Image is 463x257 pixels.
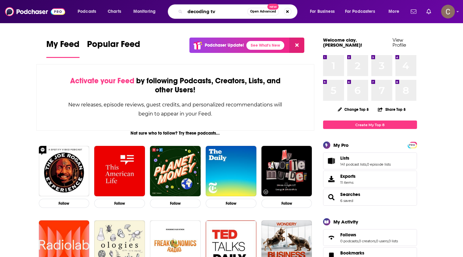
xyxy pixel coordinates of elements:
img: My Favorite Murder with Karen Kilgariff and Georgia Hardstark [261,146,312,197]
span: My Feed [46,39,80,53]
div: Search podcasts, credits, & more... [174,4,303,19]
span: PRO [409,143,416,147]
a: Lists [325,157,338,165]
img: The Joe Rogan Experience [39,146,90,197]
button: Follow [150,199,201,208]
span: Exports [325,175,338,183]
img: Podchaser - Follow, Share and Rate Podcasts [5,6,65,18]
span: Podcasts [78,7,96,16]
button: Share Top 8 [378,103,406,116]
img: This American Life [94,146,145,197]
a: Searches [325,193,338,202]
span: , [366,162,367,167]
a: Popular Feed [87,39,140,58]
button: Follow [206,199,256,208]
button: Follow [39,199,90,208]
button: Follow [261,199,312,208]
a: 141 podcast lists [340,162,366,167]
div: Not sure who to follow? Try these podcasts... [36,131,315,136]
span: Follows [340,232,356,238]
a: 0 lists [388,239,398,243]
button: open menu [129,7,164,17]
a: 0 podcasts [340,239,358,243]
a: View Profile [393,37,406,48]
span: Activate your Feed [70,76,134,85]
span: Popular Feed [87,39,140,53]
div: New releases, episode reviews, guest credits, and personalized recommendations will begin to appe... [68,100,283,118]
a: My Feed [46,39,80,58]
div: My Pro [333,142,349,148]
button: Follow [94,199,145,208]
div: My Activity [333,219,358,225]
span: For Business [310,7,335,16]
a: Show notifications dropdown [424,6,434,17]
span: Logged in as clay.bolton [441,5,455,18]
a: Create My Top 8 [323,121,417,129]
input: Search podcasts, credits, & more... [185,7,247,17]
button: open menu [384,7,407,17]
span: Lists [323,152,417,169]
a: 0 users [376,239,388,243]
span: Charts [108,7,121,16]
a: PRO [409,142,416,147]
span: Exports [340,173,356,179]
a: Follows [340,232,398,238]
span: Monitoring [133,7,156,16]
img: The Daily [206,146,256,197]
span: Bookmarks [340,250,364,256]
span: Follows [323,229,417,246]
img: User Profile [441,5,455,18]
p: Podchaser Update! [205,43,244,48]
span: New [267,4,279,10]
button: Open AdvancedNew [247,8,279,15]
a: 0 creators [359,239,375,243]
a: Lists [340,155,391,161]
button: open menu [73,7,104,17]
span: Searches [323,189,417,206]
span: , [375,239,376,243]
a: 6 saved [340,198,353,203]
span: Open Advanced [250,10,276,13]
button: open menu [306,7,342,17]
span: Lists [340,155,349,161]
button: Show profile menu [441,5,455,18]
span: For Podcasters [345,7,375,16]
button: Change Top 8 [334,105,373,113]
img: Planet Money [150,146,201,197]
a: Follows [325,233,338,242]
div: by following Podcasts, Creators, Lists, and other Users! [68,76,283,95]
a: Bookmarks [340,250,377,256]
span: , [358,239,359,243]
a: Charts [104,7,125,17]
a: Exports [323,171,417,188]
a: See What's New [246,41,284,50]
button: open menu [341,7,384,17]
span: 11 items [340,180,356,185]
a: Show notifications dropdown [408,6,419,17]
a: Welcome clay.[PERSON_NAME]! [323,37,362,48]
a: 0 episode lists [367,162,391,167]
a: Searches [340,192,360,197]
span: More [388,7,399,16]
